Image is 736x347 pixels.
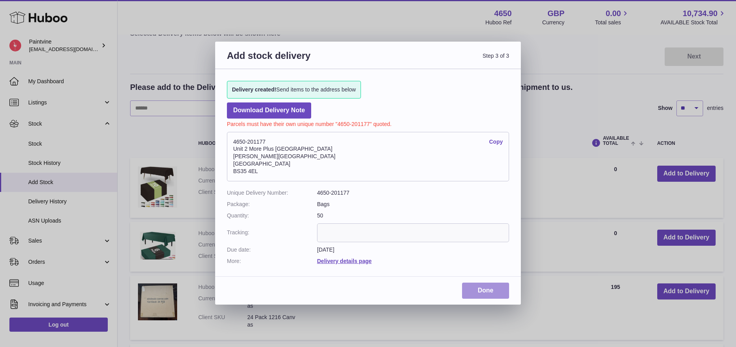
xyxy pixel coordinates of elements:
[227,201,317,208] dt: Package:
[227,212,317,219] dt: Quantity:
[227,119,509,128] p: Parcels must have their own unique number "4650-201177" quoted.
[232,86,356,93] span: Send items to the address below
[317,189,509,197] dd: 4650-201177
[227,102,311,119] a: Download Delivery Note
[489,138,503,146] a: Copy
[232,86,276,93] strong: Delivery created!
[227,132,509,181] address: 4650-201177 Unit 2 More Plus [GEOGRAPHIC_DATA] [PERSON_NAME][GEOGRAPHIC_DATA] [GEOGRAPHIC_DATA] B...
[462,283,509,299] a: Done
[317,246,509,254] dd: [DATE]
[368,49,509,71] span: Step 3 of 3
[317,258,372,264] a: Delivery details page
[227,223,317,242] dt: Tracking:
[227,49,368,71] h3: Add stock delivery
[317,201,509,208] dd: Bags
[227,189,317,197] dt: Unique Delivery Number:
[317,212,509,219] dd: 50
[227,258,317,265] dt: More:
[227,246,317,254] dt: Due date:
